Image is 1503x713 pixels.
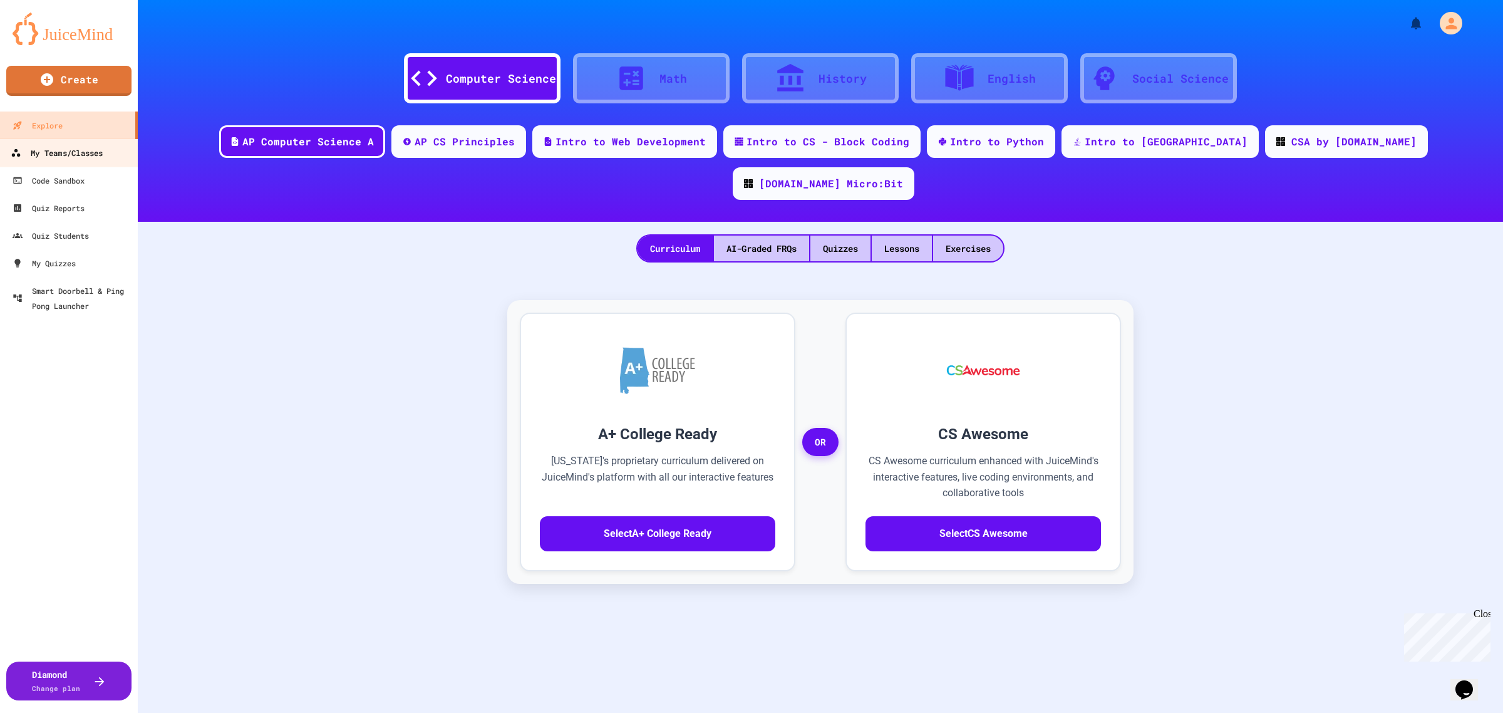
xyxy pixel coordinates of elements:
[988,70,1036,87] div: English
[415,134,515,149] div: AP CS Principles
[746,134,909,149] div: Intro to CS - Block Coding
[659,70,687,87] div: Math
[872,236,932,261] div: Lessons
[6,66,132,96] a: Create
[6,662,132,700] button: DiamondChange plan
[13,173,85,188] div: Code Sandbox
[540,423,775,445] h3: A+ College Ready
[242,134,374,149] div: AP Computer Science A
[5,5,86,80] div: Chat with us now!Close
[744,179,753,188] img: CODE_logo_RGB.png
[714,236,809,261] div: AI-Graded FRQs
[446,70,556,87] div: Computer Science
[1399,608,1490,662] iframe: chat widget
[13,200,85,216] div: Quiz Reports
[13,13,125,45] img: logo-orange.svg
[865,453,1101,501] p: CS Awesome curriculum enhanced with JuiceMind's interactive features, live coding environments, a...
[540,453,775,501] p: [US_STATE]'s proprietary curriculum delivered on JuiceMind's platform with all our interactive fe...
[540,516,775,551] button: SelectA+ College Ready
[13,283,133,313] div: Smart Doorbell & Ping Pong Launcher
[1450,663,1490,700] iframe: chat widget
[865,516,1101,551] button: SelectCS Awesome
[620,347,695,394] img: A+ College Ready
[1385,13,1427,34] div: My Notifications
[32,684,80,693] span: Change plan
[819,70,867,87] div: History
[1276,137,1285,146] img: CODE_logo_RGB.png
[802,428,839,457] span: OR
[759,176,903,191] div: [DOMAIN_NAME] Micro:Bit
[933,236,1003,261] div: Exercises
[638,236,713,261] div: Curriculum
[1132,70,1229,87] div: Social Science
[1085,134,1247,149] div: Intro to [GEOGRAPHIC_DATA]
[13,256,76,271] div: My Quizzes
[13,118,63,133] div: Explore
[32,668,80,694] div: Diamond
[950,134,1044,149] div: Intro to Python
[555,134,706,149] div: Intro to Web Development
[810,236,870,261] div: Quizzes
[13,228,89,243] div: Quiz Students
[865,423,1101,445] h3: CS Awesome
[934,333,1033,408] img: CS Awesome
[1427,9,1465,38] div: My Account
[11,145,103,161] div: My Teams/Classes
[1291,134,1417,149] div: CSA by [DOMAIN_NAME]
